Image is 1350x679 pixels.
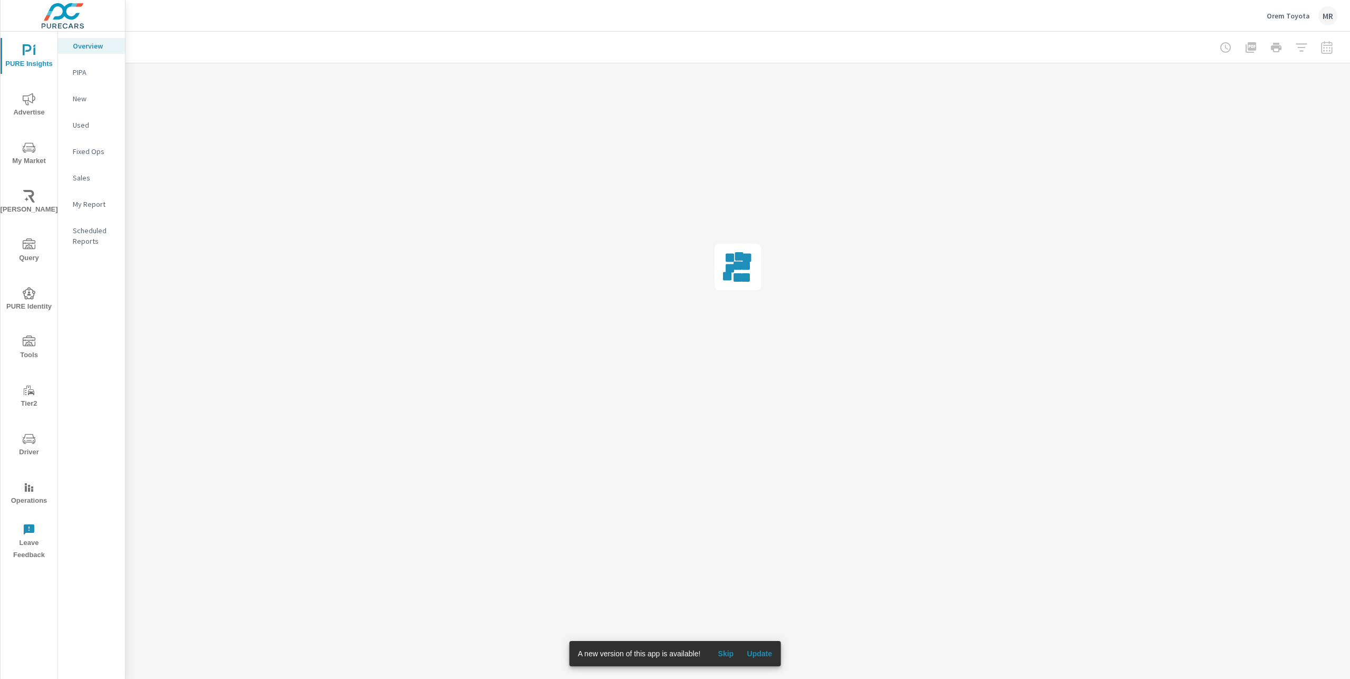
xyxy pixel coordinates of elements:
span: Skip [713,649,738,658]
span: PURE Insights [4,44,54,70]
button: Skip [709,645,742,662]
span: Leave Feedback [4,523,54,561]
p: Orem Toyota [1267,11,1310,21]
div: New [58,91,125,107]
span: Update [747,649,772,658]
p: Overview [73,41,117,51]
p: New [73,93,117,104]
div: Sales [58,170,125,186]
div: MR [1318,6,1337,25]
span: My Market [4,141,54,167]
p: Sales [73,173,117,183]
p: PIPA [73,67,117,78]
div: Overview [58,38,125,54]
span: Driver [4,433,54,458]
p: Used [73,120,117,130]
span: A new version of this app is available! [578,649,701,658]
div: nav menu [1,32,57,566]
span: PURE Identity [4,287,54,313]
div: PIPA [58,64,125,80]
div: Used [58,117,125,133]
div: My Report [58,196,125,212]
div: Scheduled Reports [58,223,125,249]
span: Tools [4,336,54,361]
span: [PERSON_NAME] [4,190,54,216]
button: Update [742,645,776,662]
span: Tier2 [4,384,54,410]
span: Query [4,238,54,264]
div: Fixed Ops [58,144,125,159]
span: Advertise [4,93,54,119]
p: Scheduled Reports [73,225,117,246]
p: Fixed Ops [73,146,117,157]
span: Operations [4,481,54,507]
p: My Report [73,199,117,209]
